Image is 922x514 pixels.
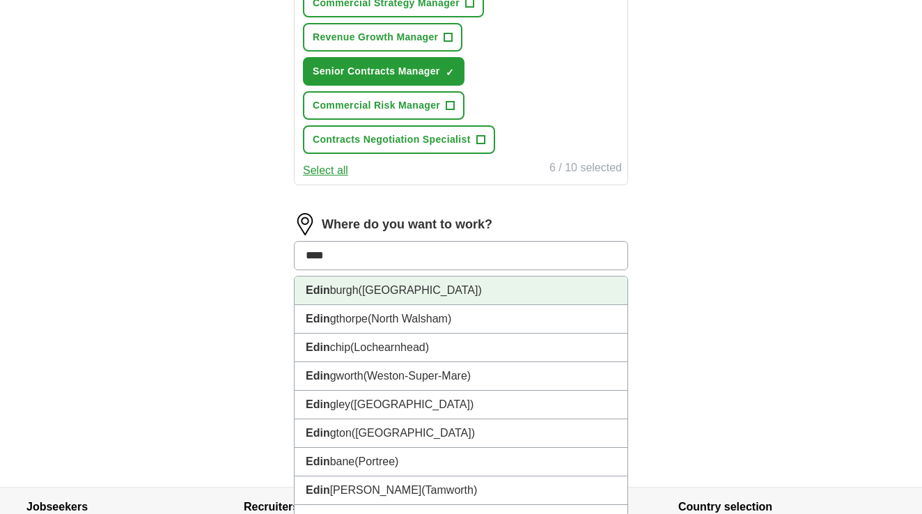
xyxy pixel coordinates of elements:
[295,305,627,334] li: gthorpe
[295,362,627,391] li: gworth
[295,448,627,476] li: bane
[294,213,316,235] img: location.png
[549,159,622,179] div: 6 / 10 selected
[295,277,627,305] li: burgh
[368,313,451,325] span: (North Walsham)
[313,64,440,79] span: Senior Contracts Manager
[313,98,440,113] span: Commercial Risk Manager
[421,484,477,496] span: (Tamworth)
[306,398,330,410] strong: Edin
[446,67,454,78] span: ✓
[313,132,471,147] span: Contracts Negotiation Specialist
[354,455,398,467] span: (Portree)
[350,341,429,353] span: (Lochearnhead)
[306,427,330,439] strong: Edin
[295,334,627,362] li: chip
[303,23,462,52] button: Revenue Growth Manager
[303,125,495,154] button: Contracts Negotiation Specialist
[306,341,330,353] strong: Edin
[306,455,330,467] strong: Edin
[364,370,471,382] span: (Weston-Super-Mare)
[303,57,464,86] button: Senior Contracts Manager✓
[303,162,348,179] button: Select all
[295,419,627,448] li: gton
[306,370,330,382] strong: Edin
[295,476,627,505] li: [PERSON_NAME]
[322,215,492,234] label: Where do you want to work?
[295,391,627,419] li: gley
[350,398,474,410] span: ([GEOGRAPHIC_DATA])
[352,427,475,439] span: ([GEOGRAPHIC_DATA])
[303,91,464,120] button: Commercial Risk Manager
[306,484,330,496] strong: Edin
[306,284,330,296] strong: Edin
[313,30,438,45] span: Revenue Growth Manager
[359,284,482,296] span: ([GEOGRAPHIC_DATA])
[306,313,330,325] strong: Edin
